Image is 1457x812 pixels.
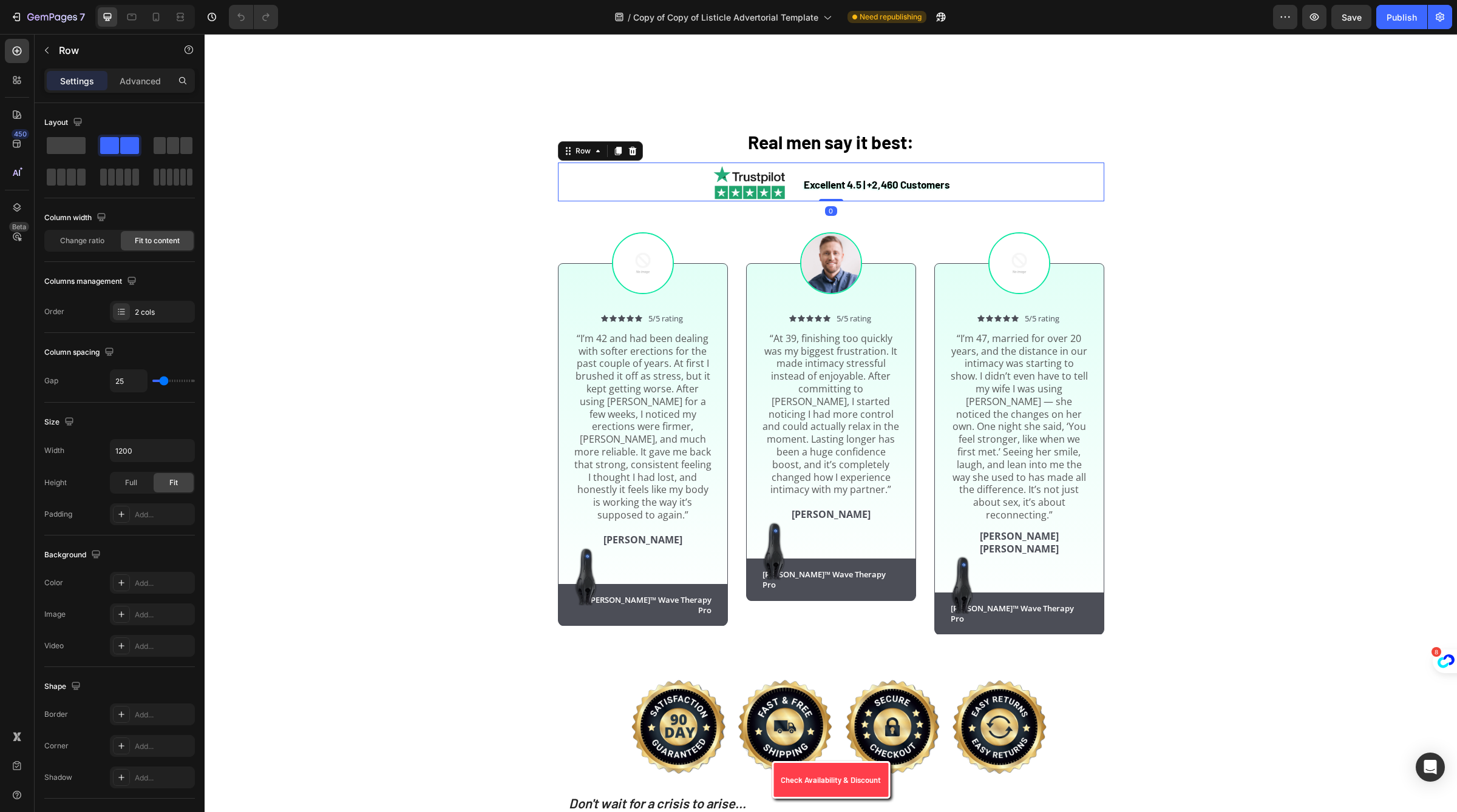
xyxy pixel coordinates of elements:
div: Row [368,112,389,122]
p: Settings [60,75,94,87]
span: Change ratio [60,235,104,246]
button: Publish [1376,5,1427,29]
div: Order [44,306,64,317]
div: Publish [1387,11,1417,24]
div: Gap [44,375,58,386]
p: [PERSON_NAME]™ Wave Therapy Pro [370,561,507,582]
div: 0 [620,172,633,182]
p: 7 [80,10,85,24]
div: 2 cols [135,307,192,318]
p: “I’m 47, married for over 20 years, and the distance in our intimacy was starting to show. I didn... [746,298,883,488]
img: gempages_574935580928901919-68637e1f-761a-440a-a950-1d89a8c7054d.webp [745,522,770,580]
input: Auto [110,440,194,461]
div: Add... [135,578,192,589]
img: gempages_574935580928901919-68637e1f-761a-440a-a950-1d89a8c7054d.webp [557,488,582,546]
div: Open Intercom Messenger [1416,753,1445,782]
div: Shape [44,679,83,695]
img: gempages_432750572815254551-a30c62f0-05e4-45ca-ac80-7f24f7eb2b9e.png [596,198,657,260]
img: Alt Image [746,645,843,742]
div: Width [44,445,64,456]
p: “I’m 42 and had been dealing with softer erections for the past couple of years. At first I brush... [370,298,507,488]
button: Save [1331,5,1371,29]
div: Color [44,577,63,588]
div: Add... [135,710,192,720]
div: Columns management [44,273,139,290]
a: Check Availability & Discount [567,727,685,765]
div: Beta [9,222,29,232]
iframe: To enrich screen reader interactions, please activate Accessibility in Grammarly extension settings [205,34,1457,812]
div: Add... [135,609,192,620]
div: Image [44,609,66,620]
p: Advanced [120,75,161,87]
img: no-image-2048-5e88c1b20e087fb7bbe9a3771824e743c244f437e4f8ba93bbf7b11b53f7824c_large.gif [784,198,846,260]
button: 7 [5,5,90,29]
p: 5/5 rating [820,280,855,290]
p: [PERSON_NAME]™ Wave Therapy Pro [558,535,695,556]
p: [PERSON_NAME]™ Wave Therapy Pro [746,569,883,590]
img: Alt Image [426,645,523,742]
span: Check Availability & Discount [576,741,676,751]
div: Add... [135,741,192,752]
div: Column spacing [44,344,117,361]
span: Fit to content [135,235,180,246]
div: Video [44,640,64,651]
div: Layout [44,115,85,131]
img: gempages_574935580928901919-68637e1f-761a-440a-a950-1d89a8c7054d.webp [369,514,393,572]
img: no-image-2048-5e88c1b20e087fb7bbe9a3771824e743c244f437e4f8ba93bbf7b11b53f7824c_large.gif [407,198,469,260]
span: Real men say it best: [543,97,709,119]
div: Padding [44,509,72,520]
span: Full [125,477,137,488]
p: 5/5 rating [444,280,478,290]
div: Undo/Redo [229,5,278,29]
div: Background [44,547,103,563]
div: Shadow [44,772,72,783]
span: / [628,11,631,24]
p: “At 39, finishing too quickly was my biggest frustration. It made intimacy stressful instead of e... [558,298,695,462]
div: Size [44,414,76,431]
span: Fit [169,477,178,488]
span: Save [1342,12,1362,22]
p: [PERSON_NAME] [370,500,507,512]
span: Need republishing [860,12,922,22]
input: Auto [110,370,147,392]
p: [PERSON_NAME] [558,474,695,487]
div: Height [44,477,67,488]
div: Corner [44,740,69,751]
p: Row [59,43,162,58]
div: Add... [135,509,192,520]
div: Column width [44,210,109,226]
div: 450 [12,129,29,139]
img: Alt Image [639,645,736,742]
span: Copy of Copy of Listicle Advertorial Template [633,11,818,24]
p: 5/5 rating [632,280,667,290]
img: Alt Image [532,645,630,742]
img: gempages_574935580928901919-108f44de-a35d-4b2e-814d-68c1dd43b3a3.png [506,129,583,167]
div: Add... [135,641,192,652]
div: Add... [135,773,192,783]
p: [PERSON_NAME] [PERSON_NAME] [746,496,883,522]
div: Border [44,709,68,720]
strong: Excellent 4.5 | +2,460 Customers [599,144,745,156]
